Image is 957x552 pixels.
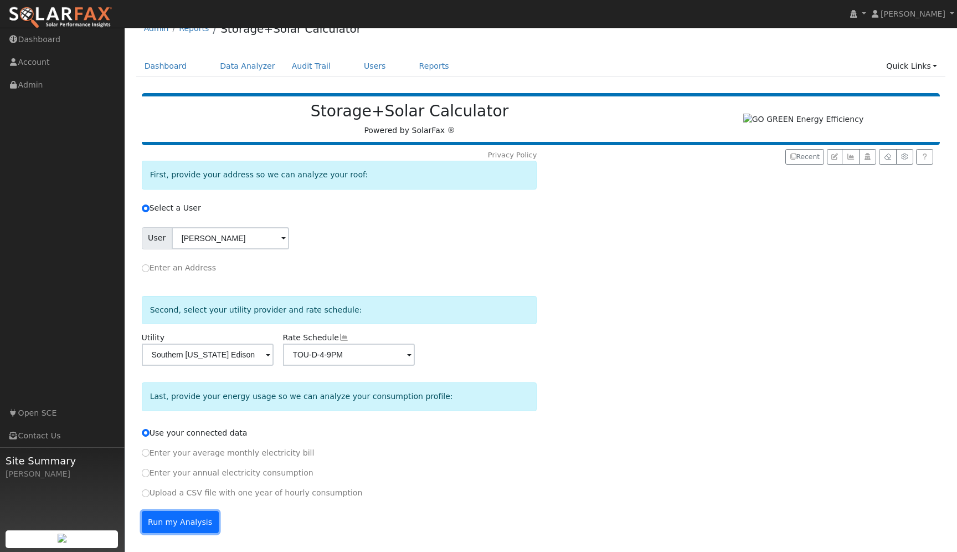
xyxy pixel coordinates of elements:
[142,489,150,497] input: Upload a CSV file with one year of hourly consumption
[842,149,859,165] button: Multi-Series Graph
[142,487,363,499] label: Upload a CSV file with one year of hourly consumption
[142,469,150,477] input: Enter your annual electricity consumption
[142,429,150,437] input: Use your connected data
[142,467,313,479] label: Enter your annual electricity consumption
[144,24,169,33] a: Admin
[142,264,150,272] input: Enter an Address
[220,22,361,35] a: Storage+Solar Calculator
[142,161,537,189] div: First, provide your address so we can analyze your roof:
[142,382,537,411] div: Last, provide your energy usage so we can analyze your consumption profile:
[142,449,150,457] input: Enter your average monthly electricity bill
[785,149,824,165] button: Recent
[136,56,195,76] a: Dashboard
[172,227,289,249] input: Select a User
[142,427,248,439] label: Use your connected data
[153,102,666,121] h2: Storage+Solar Calculator
[147,102,672,136] div: Powered by SolarFax ®
[212,56,284,76] a: Data Analyzer
[916,149,933,165] a: Help Link
[283,333,339,342] span: Alias: TOUD-4-9PM
[827,149,842,165] button: Edit User
[142,511,219,533] button: Run my Analysis
[179,24,209,33] a: Reports
[896,149,913,165] button: Settings
[879,149,896,165] button: Clear Data
[58,534,66,543] img: retrieve
[142,296,537,324] div: Second, select your utility provider and rate schedule:
[142,262,216,274] label: Enter an Address
[743,114,864,125] img: GO GREEN Energy Efficiency
[142,344,274,366] input: Select a Utility
[411,56,457,76] a: Reports
[6,453,119,468] span: Site Summary
[859,149,876,165] button: Login As
[8,6,112,29] img: SolarFax
[142,202,201,214] label: Select a User
[878,56,945,76] a: Quick Links
[6,468,119,480] div: [PERSON_NAME]
[142,227,172,249] span: User
[142,332,164,344] label: Utility
[881,9,945,18] span: [PERSON_NAME]
[142,205,150,212] input: Select a User
[142,447,315,459] label: Enter your average monthly electricity bill
[284,56,339,76] a: Audit Trail
[356,56,394,76] a: Users
[283,344,415,366] input: Select a Rate Schedule
[488,151,537,159] a: Privacy Policy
